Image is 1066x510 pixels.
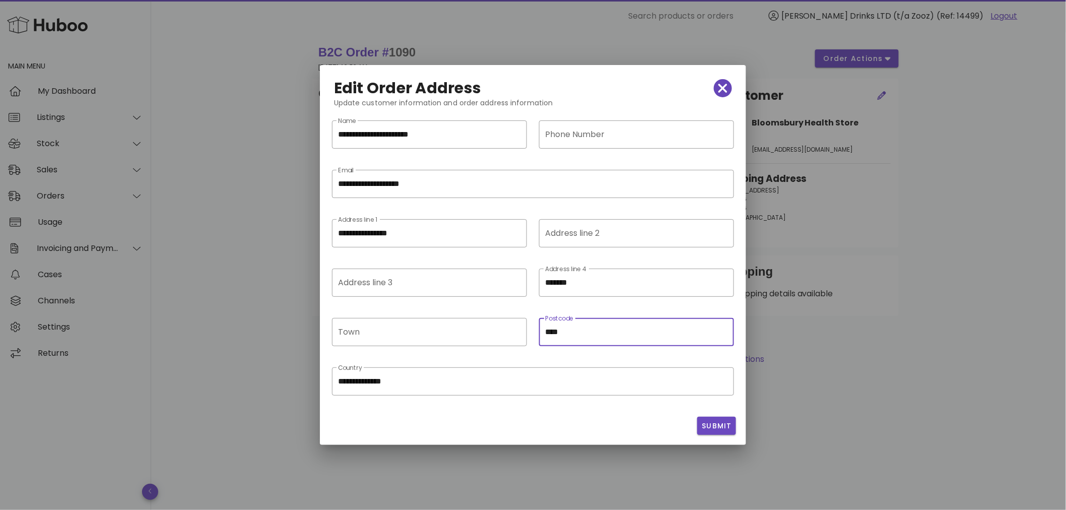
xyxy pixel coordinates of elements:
label: Country [338,364,362,372]
label: Email [338,167,354,174]
label: Name [338,117,356,125]
span: Submit [701,421,732,431]
label: Address line 1 [338,216,377,224]
button: Submit [697,417,736,435]
label: Postcode [545,315,573,323]
label: Address line 4 [545,266,587,273]
h2: Edit Order Address [334,80,482,96]
div: Update customer information and order address information [326,97,740,116]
